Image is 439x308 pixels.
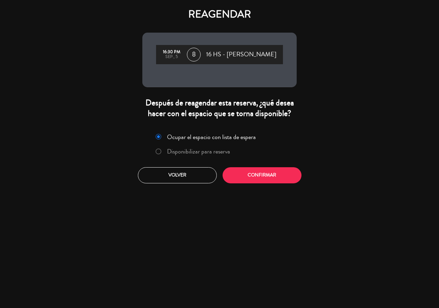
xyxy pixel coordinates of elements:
button: Volver [138,167,217,183]
div: sep., 5 [159,55,183,59]
label: Disponibilizar para reserva [167,148,230,155]
span: 8 [187,48,201,61]
div: 16:30 PM [159,50,183,55]
span: 16 HS - [PERSON_NAME] [206,49,276,60]
label: Ocupar el espacio con lista de espera [167,134,256,140]
h4: REAGENDAR [142,8,297,21]
div: Después de reagendar esta reserva, ¿qué desea hacer con el espacio que se torna disponible? [142,98,297,119]
button: Confirmar [223,167,301,183]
